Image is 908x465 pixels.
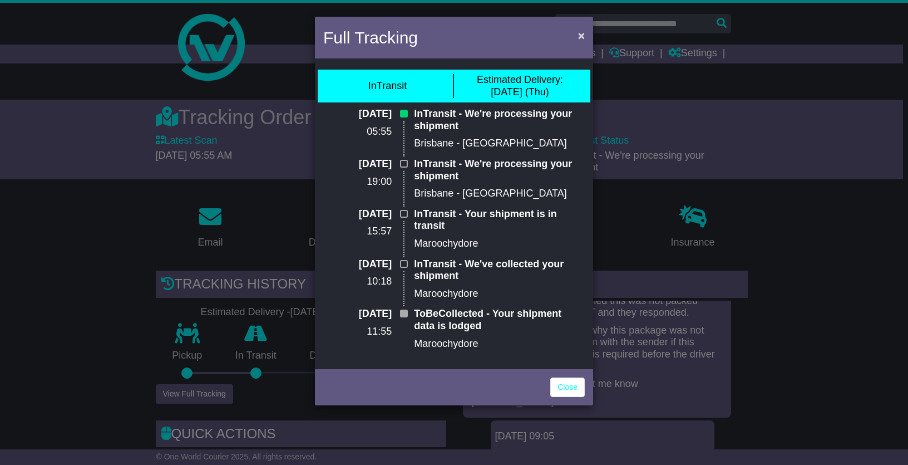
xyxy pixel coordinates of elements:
span: Estimated Delivery: [477,74,563,85]
div: InTransit [368,80,407,92]
p: Brisbane - [GEOGRAPHIC_DATA] [414,188,585,200]
p: Maroochydore [414,288,585,300]
p: [DATE] [323,258,392,271]
p: Brisbane - [GEOGRAPHIC_DATA] [414,138,585,150]
p: [DATE] [323,208,392,221]
p: InTransit - We're processing your shipment [414,108,585,132]
span: × [578,29,585,42]
p: InTransit - We're processing your shipment [414,158,585,182]
a: Close [550,378,585,397]
div: [DATE] (Thu) [477,74,563,98]
p: InTransit - Your shipment is in transit [414,208,585,232]
p: [DATE] [323,158,392,170]
p: 11:55 [323,326,392,338]
p: ToBeCollected - Your shipment data is lodged [414,308,585,332]
p: 15:57 [323,226,392,238]
p: Maroochydore [414,338,585,350]
button: Close [573,24,590,47]
p: [DATE] [323,308,392,320]
p: InTransit - We've collected your shipment [414,258,585,282]
h4: Full Tracking [323,25,418,50]
p: 05:55 [323,126,392,138]
p: 19:00 [323,176,392,188]
p: [DATE] [323,108,392,120]
p: 10:18 [323,276,392,288]
p: Maroochydore [414,238,585,250]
